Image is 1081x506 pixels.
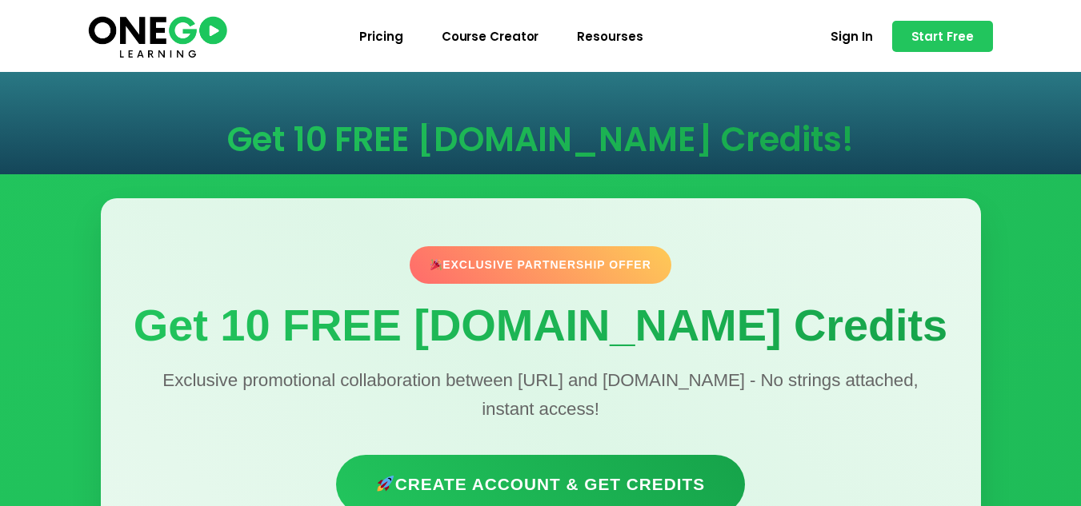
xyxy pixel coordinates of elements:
[340,21,422,52] a: Pricing
[377,476,394,492] img: 🚀
[359,30,402,42] span: Pricing
[892,21,993,52] a: Start Free
[428,259,439,270] img: 🎉
[911,30,974,42] span: Start Free
[811,21,891,52] a: Sign In
[422,21,559,52] a: Course Creator
[120,123,962,157] h1: Get 10 FREE [DOMAIN_NAME] Credits!
[577,30,643,42] span: Resourses
[558,21,662,52] a: Resourses
[831,30,872,42] span: Sign In
[442,30,539,42] span: Course Creator
[406,246,674,285] div: Exclusive Partnership Offer
[133,300,949,350] h1: Get 10 FREE [DOMAIN_NAME] Credits
[133,366,949,424] p: Exclusive promotional collaboration between [URL] and [DOMAIN_NAME] - No strings attached, instan...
